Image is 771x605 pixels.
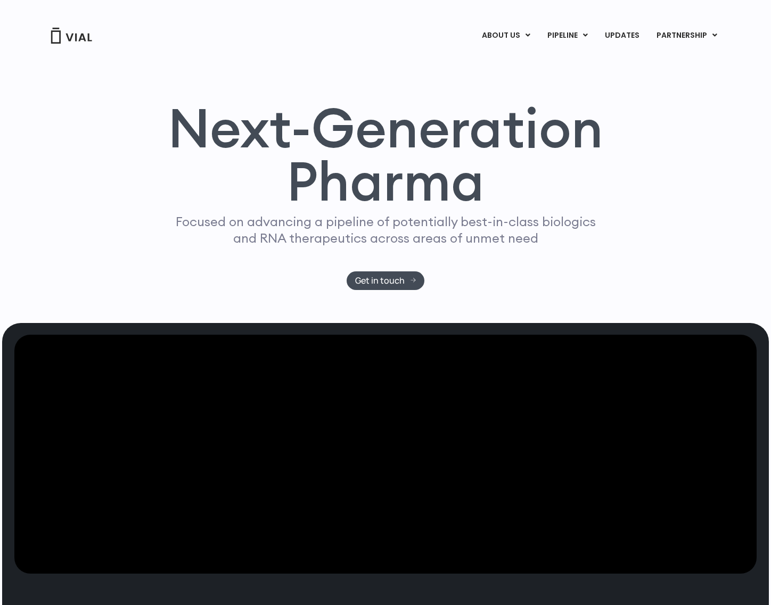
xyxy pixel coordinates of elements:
[50,28,93,44] img: Vial Logo
[355,277,405,285] span: Get in touch
[596,27,647,45] a: UPDATES
[171,213,600,246] p: Focused on advancing a pipeline of potentially best-in-class biologics and RNA therapeutics acros...
[539,27,596,45] a: PIPELINEMenu Toggle
[648,27,726,45] a: PARTNERSHIPMenu Toggle
[155,101,616,209] h1: Next-Generation Pharma
[347,271,425,290] a: Get in touch
[473,27,538,45] a: ABOUT USMenu Toggle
